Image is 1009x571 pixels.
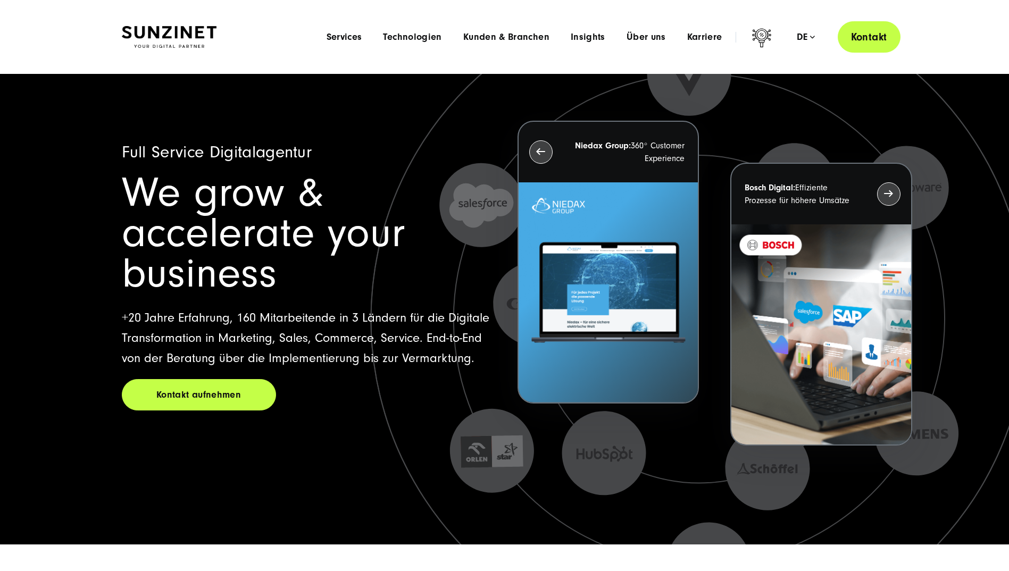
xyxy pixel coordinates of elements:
[731,224,911,445] img: BOSCH - Kundeprojekt - Digital Transformation Agentur SUNZINET
[122,26,216,48] img: SUNZINET Full Service Digital Agentur
[575,141,631,150] strong: Niedax Group:
[797,32,815,43] div: de
[745,183,795,192] strong: Bosch Digital:
[519,182,698,403] img: Letztes Projekt von Niedax. Ein Laptop auf dem die Niedax Website geöffnet ist, auf blauem Hinter...
[518,121,699,404] button: Niedax Group:360° Customer Experience Letztes Projekt von Niedax. Ein Laptop auf dem die Niedax W...
[122,142,312,162] span: Full Service Digitalagentur
[327,32,362,43] a: Services
[463,32,549,43] a: Kunden & Branchen
[572,139,685,165] p: 360° Customer Experience
[122,308,492,368] p: +20 Jahre Erfahrung, 160 Mitarbeitende in 3 Ländern für die Digitale Transformation in Marketing,...
[838,21,900,53] a: Kontakt
[687,32,722,43] a: Karriere
[122,379,276,410] a: Kontakt aufnehmen
[745,181,857,207] p: Effiziente Prozesse für höhere Umsätze
[730,163,912,446] button: Bosch Digital:Effiziente Prozesse für höhere Umsätze BOSCH - Kundeprojekt - Digital Transformatio...
[383,32,441,43] a: Technologien
[627,32,666,43] a: Über uns
[571,32,605,43] a: Insights
[122,173,492,294] h1: We grow & accelerate your business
